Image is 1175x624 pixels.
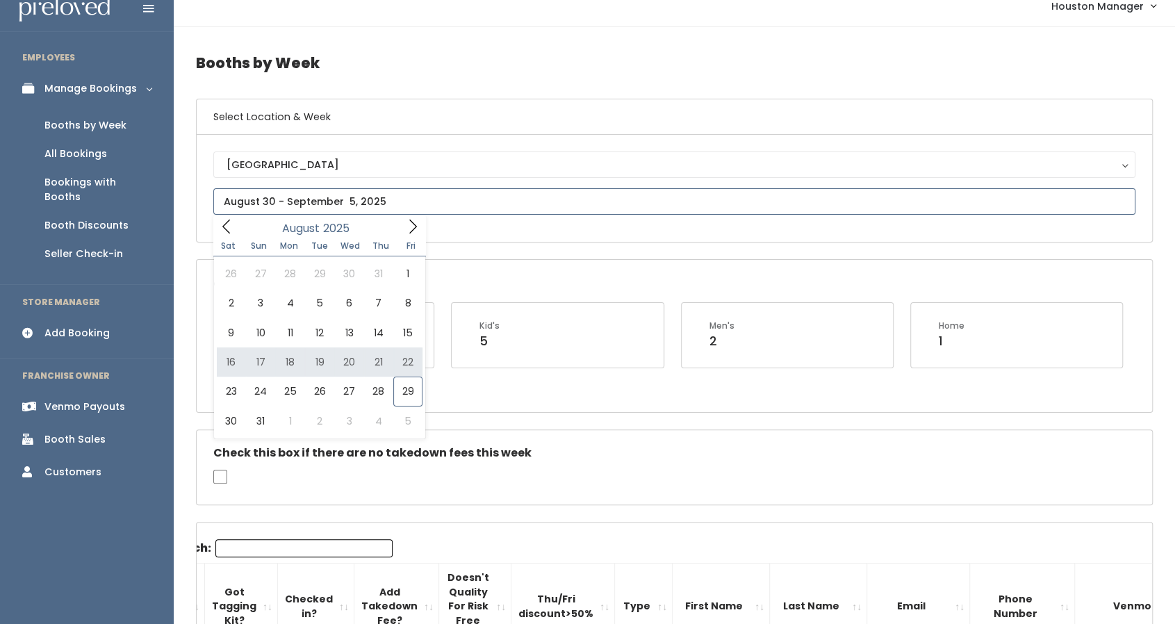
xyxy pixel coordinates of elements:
span: August 3, 2025 [246,288,275,318]
span: September 3, 2025 [334,407,363,436]
span: August 30, 2025 [217,407,246,436]
span: August 18, 2025 [275,347,304,377]
span: August 7, 2025 [364,288,393,318]
div: [GEOGRAPHIC_DATA] [227,157,1122,172]
div: Kid's [479,320,500,332]
span: August [282,223,320,234]
input: Year [320,220,361,237]
div: Booth Discounts [44,218,129,233]
span: August 25, 2025 [275,377,304,406]
span: August 9, 2025 [217,318,246,347]
h4: Booths by Week [196,44,1153,82]
span: Sat [213,242,244,250]
span: August 5, 2025 [305,288,334,318]
span: August 28, 2025 [364,377,393,406]
span: Sun [243,242,274,250]
div: Add Booking [44,326,110,340]
span: August 12, 2025 [305,318,334,347]
span: September 2, 2025 [305,407,334,436]
span: August 17, 2025 [246,347,275,377]
span: July 28, 2025 [275,259,304,288]
span: Fri [396,242,427,250]
span: July 27, 2025 [246,259,275,288]
span: August 19, 2025 [305,347,334,377]
span: Wed [335,242,365,250]
span: July 30, 2025 [334,259,363,288]
div: Home [939,320,964,332]
span: August 26, 2025 [305,377,334,406]
div: Venmo Payouts [44,400,125,414]
span: Mon [274,242,304,250]
span: Thu [365,242,396,250]
div: Customers [44,465,101,479]
input: Search: [215,539,393,557]
h6: Select Location & Week [197,99,1152,135]
span: August 13, 2025 [334,318,363,347]
span: August 24, 2025 [246,377,275,406]
span: August 22, 2025 [393,347,422,377]
div: 5 [479,332,500,350]
input: August 30 - September 5, 2025 [213,188,1135,215]
span: August 14, 2025 [364,318,393,347]
div: Booth Sales [44,432,106,447]
span: August 29, 2025 [393,377,422,406]
span: August 31, 2025 [246,407,275,436]
div: All Bookings [44,147,107,161]
span: September 4, 2025 [364,407,393,436]
span: September 5, 2025 [393,407,422,436]
span: August 11, 2025 [275,318,304,347]
div: Men's [709,320,734,332]
span: Tue [304,242,335,250]
button: [GEOGRAPHIC_DATA] [213,151,1135,178]
span: August 10, 2025 [246,318,275,347]
span: July 31, 2025 [364,259,393,288]
div: 1 [939,332,964,350]
span: August 16, 2025 [217,347,246,377]
div: 2 [709,332,734,350]
span: August 23, 2025 [217,377,246,406]
h5: Check this box if there are no takedown fees this week [213,447,1135,459]
span: August 8, 2025 [393,288,422,318]
span: August 1, 2025 [393,259,422,288]
span: July 29, 2025 [305,259,334,288]
span: July 26, 2025 [217,259,246,288]
div: Booths by Week [44,118,126,133]
span: August 20, 2025 [334,347,363,377]
span: August 21, 2025 [364,347,393,377]
span: September 1, 2025 [275,407,304,436]
span: August 27, 2025 [334,377,363,406]
span: August 2, 2025 [217,288,246,318]
div: Bookings with Booths [44,175,151,204]
span: August 4, 2025 [275,288,304,318]
div: Seller Check-in [44,247,123,261]
span: August 15, 2025 [393,318,422,347]
label: Search: [165,539,393,557]
div: Manage Bookings [44,81,137,96]
span: August 6, 2025 [334,288,363,318]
